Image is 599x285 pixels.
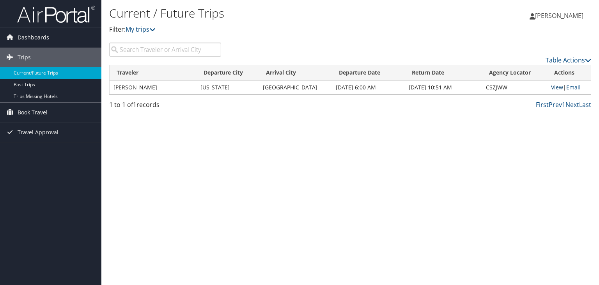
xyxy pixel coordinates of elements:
[259,80,332,94] td: [GEOGRAPHIC_DATA]
[530,4,591,27] a: [PERSON_NAME]
[535,11,583,20] span: [PERSON_NAME]
[110,80,197,94] td: [PERSON_NAME]
[18,28,49,47] span: Dashboards
[18,103,48,122] span: Book Travel
[546,56,591,64] a: Table Actions
[332,65,405,80] th: Departure Date: activate to sort column descending
[18,123,58,142] span: Travel Approval
[566,84,581,91] a: Email
[551,84,563,91] a: View
[549,100,562,109] a: Prev
[405,65,482,80] th: Return Date: activate to sort column ascending
[126,25,156,34] a: My trips
[482,80,547,94] td: CSZJWW
[197,65,259,80] th: Departure City: activate to sort column ascending
[109,100,221,113] div: 1 to 1 of records
[547,80,591,94] td: |
[109,43,221,57] input: Search Traveler or Arrival City
[110,65,197,80] th: Traveler: activate to sort column ascending
[547,65,591,80] th: Actions
[109,5,431,21] h1: Current / Future Trips
[17,5,95,23] img: airportal-logo.png
[565,100,579,109] a: Next
[562,100,565,109] a: 1
[133,100,136,109] span: 1
[109,25,431,35] p: Filter:
[536,100,549,109] a: First
[405,80,482,94] td: [DATE] 10:51 AM
[197,80,259,94] td: [US_STATE]
[332,80,405,94] td: [DATE] 6:00 AM
[18,48,31,67] span: Trips
[482,65,547,80] th: Agency Locator: activate to sort column ascending
[579,100,591,109] a: Last
[259,65,332,80] th: Arrival City: activate to sort column ascending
